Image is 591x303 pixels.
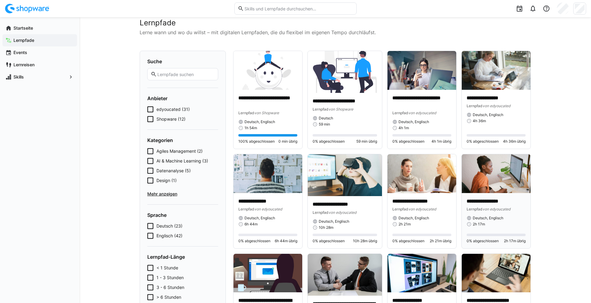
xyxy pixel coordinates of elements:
span: 0 min übrig [278,139,297,144]
span: Lernpfad [467,104,483,108]
img: image [233,154,302,193]
h4: Kategorien [147,137,218,143]
span: > 6 Stunden [156,294,181,300]
span: < 1 Stunde [156,265,178,271]
span: Lernpfad [467,207,483,211]
span: von edyoucated [483,104,510,108]
span: 6h 44m übrig [275,239,297,243]
span: 0% abgeschlossen [313,239,345,243]
span: AI & Machine Learning (3) [156,158,208,164]
input: Skills und Lernpfade durchsuchen… [244,6,353,11]
img: image [308,154,382,196]
span: 2h 17m übrig [504,239,526,243]
img: image [233,51,302,90]
span: 0% abgeschlossen [313,139,345,144]
span: 59 min [319,122,330,127]
h4: Lernpfad-Länge [147,254,218,260]
span: von edyoucated [483,207,510,211]
span: Lernpfad [313,107,329,111]
span: Deutsch, Englisch [398,119,429,124]
p: Lerne wann und wo du willst – mit digitalen Lernpfaden, die du flexibel im eigenen Tempo durchläu... [140,29,531,36]
span: Lernpfad [238,111,254,115]
span: Deutsch, Englisch [319,219,349,224]
span: 2h 17m [473,222,485,227]
input: Lernpfade suchen [157,71,215,77]
span: von Shopware [254,111,279,115]
span: 0% abgeschlossen [238,239,270,243]
span: von edyoucated [408,111,436,115]
img: image [462,51,530,90]
span: Deutsch, Englisch [398,216,429,221]
span: 2h 21m [398,222,411,227]
span: Deutsch [319,116,333,121]
span: 1 - 3 Stunden [156,275,184,281]
span: von edyoucated [329,210,356,215]
span: 10h 28m [319,225,333,230]
span: Deutsch, Englisch [244,216,275,221]
img: image [462,154,530,193]
span: Lernpfad [392,111,408,115]
span: Deutsch (23) [156,223,182,229]
img: image [387,154,456,193]
span: 4h 36m [473,119,486,123]
span: 0% abgeschlossen [467,239,499,243]
span: 4h 1m übrig [431,139,451,144]
span: Datenanalyse (5) [156,168,191,174]
img: image [387,51,456,90]
span: von edyoucated [408,207,436,211]
span: Deutsch, Englisch [244,119,275,124]
span: von Shopware [329,107,353,111]
span: Agiles Management (2) [156,148,203,154]
span: 4h 1m [398,126,409,130]
img: image [308,254,382,296]
span: Lernpfad [313,210,329,215]
span: Lernpfad [392,207,408,211]
h4: Anbieter [147,95,218,101]
span: 0% abgeschlossen [392,239,424,243]
h4: Sprache [147,212,218,218]
span: Design (1) [156,177,177,184]
img: image [462,254,530,293]
span: 3 - 6 Stunden [156,284,184,290]
span: Deutsch, Englisch [473,216,503,221]
h2: Lernpfade [140,18,531,27]
img: image [308,51,382,93]
span: 100% abgeschlossen [238,139,275,144]
span: von edyoucated [254,207,282,211]
span: 10h 28m übrig [353,239,377,243]
span: Englisch (42) [156,233,182,239]
span: Lernpfad [238,207,254,211]
span: 59 min übrig [356,139,377,144]
span: 0% abgeschlossen [467,139,499,144]
span: 2h 21m übrig [430,239,451,243]
span: Shopware (12) [156,116,185,122]
span: 4h 36m übrig [503,139,526,144]
h4: Suche [147,58,218,64]
span: Deutsch, Englisch [473,112,503,117]
span: 1h 54m [244,126,257,130]
span: 6h 44m [244,222,258,227]
span: edyoucated (31) [156,106,190,112]
img: image [387,254,456,293]
span: Mehr anzeigen [147,191,218,197]
img: image [233,254,302,293]
span: 0% abgeschlossen [392,139,424,144]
